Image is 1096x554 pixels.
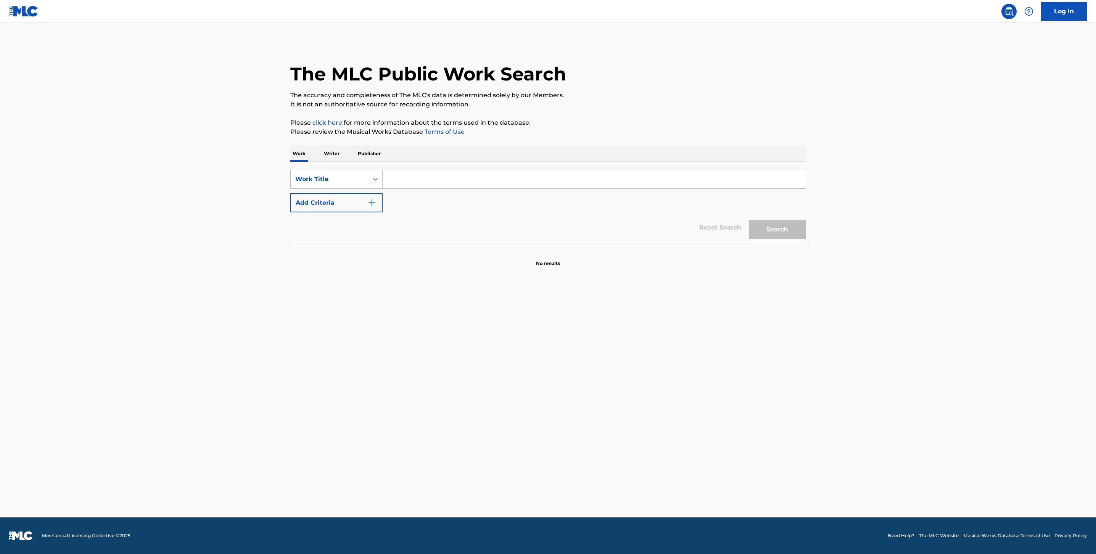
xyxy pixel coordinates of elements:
[322,146,342,162] p: Writer
[1058,517,1096,554] iframe: Chat Widget
[888,532,914,539] a: Need Help?
[963,532,1050,539] a: Musical Works Database Terms of Use
[290,100,806,109] p: It is not an authoritative source for recording information.
[423,128,465,135] a: Terms of Use
[9,6,39,17] img: MLC Logo
[536,251,560,267] p: No results
[1054,532,1087,539] a: Privacy Policy
[1021,4,1036,19] div: Help
[290,146,308,162] p: Work
[290,118,806,127] p: Please for more information about the terms used in the database.
[42,532,130,539] span: Mechanical Licensing Collective © 2025
[290,63,566,85] h1: The MLC Public Work Search
[295,175,364,184] div: Work Title
[290,170,806,243] form: Search Form
[290,91,806,100] p: The accuracy and completeness of The MLC's data is determined solely by our Members.
[312,119,342,126] a: click here
[9,531,33,540] img: logo
[290,193,383,212] button: Add Criteria
[367,198,377,207] img: 9d2ae6d4665cec9f34b9.svg
[1001,4,1017,19] a: Public Search
[356,146,383,162] p: Publisher
[1024,7,1033,16] img: help
[1041,2,1087,21] a: Log In
[290,127,806,136] p: Please review the Musical Works Database
[919,532,959,539] a: The MLC Website
[1004,7,1014,16] img: search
